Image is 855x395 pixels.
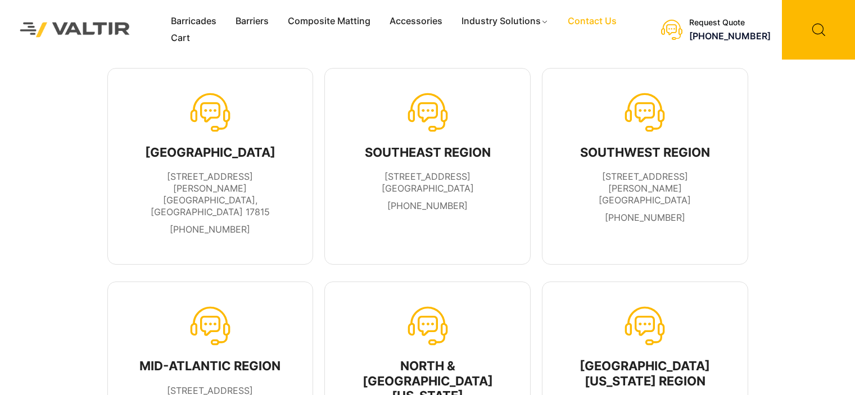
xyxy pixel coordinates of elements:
a: Contact Us [558,13,626,30]
div: [GEOGRAPHIC_DATA] [132,145,289,160]
a: [PHONE_NUMBER] [689,30,771,42]
a: [PHONE_NUMBER] [387,200,468,211]
span: [STREET_ADDRESS][PERSON_NAME] [GEOGRAPHIC_DATA] [599,171,691,206]
span: [STREET_ADDRESS] [GEOGRAPHIC_DATA] [382,171,474,194]
a: Barriers [226,13,278,30]
a: Industry Solutions [452,13,558,30]
a: Barricades [161,13,226,30]
a: Accessories [380,13,452,30]
a: Cart [161,30,200,47]
a: [PHONE_NUMBER] [605,212,685,223]
div: Request Quote [689,18,771,28]
div: SOUTHWEST REGION [566,145,724,160]
a: Composite Matting [278,13,380,30]
img: Valtir Rentals [8,11,142,48]
div: MID-ATLANTIC REGION [132,358,289,373]
div: SOUTHEAST REGION [365,145,491,160]
a: [PHONE_NUMBER] [170,224,250,235]
span: [STREET_ADDRESS][PERSON_NAME] [GEOGRAPHIC_DATA], [GEOGRAPHIC_DATA] 17815 [151,171,270,217]
div: [GEOGRAPHIC_DATA][US_STATE] REGION [566,358,724,388]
